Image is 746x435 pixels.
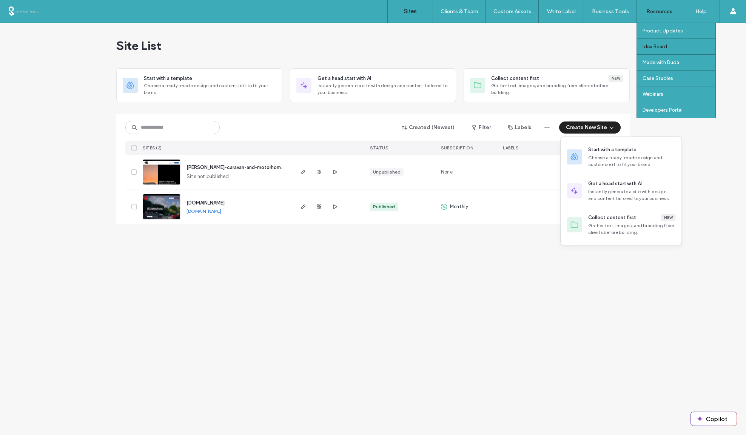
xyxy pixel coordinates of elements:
div: Collect content firstNewGather text, images, and branding from clients before building. [464,68,630,102]
div: New [609,75,623,82]
a: Developers Portal [643,102,715,118]
div: New [661,214,676,221]
label: Business Tools [592,8,629,15]
span: Site not published [186,173,229,180]
div: Start with a template [588,146,637,154]
a: Webinars [643,86,715,102]
button: Copilot [691,412,737,426]
span: Instantly generate a site with design and content tailored to your business. [318,82,450,96]
label: Custom Assets [493,8,531,15]
div: Gather text, images, and branding from clients before building. [588,222,676,236]
span: Start with a template [144,75,192,82]
div: Published [373,203,395,210]
span: SUBSCRIPTION [441,145,473,151]
span: LABELS [503,145,518,151]
label: Clients & Team [441,8,478,15]
a: Idea Board [643,39,715,54]
div: Get a head start with AI [588,180,642,188]
span: Collect content first [491,75,539,82]
div: Instantly generate a site with design and content tailored to your business. [588,188,676,202]
span: Get a head start with AI [318,75,371,82]
label: Case Studies [643,75,673,81]
div: Start with a templateChoose a ready-made design and customize it to fit your brand. [116,68,282,102]
label: Resources [646,8,672,15]
label: Idea Board [643,44,667,49]
button: Filter [464,121,498,134]
button: Create New Site [559,121,621,134]
label: Made with Duda [643,60,679,65]
span: STATUS [370,145,388,151]
button: Created (Newest) [395,121,461,134]
span: Site List [116,38,161,53]
label: Webinars [643,91,663,97]
div: Collect content first [588,214,636,221]
a: [PERSON_NAME]-caravan-and-motorhome-services [186,164,305,170]
label: Sites [404,8,417,15]
a: [DOMAIN_NAME] [186,200,225,206]
a: Product Updates [643,23,715,38]
label: Help [695,8,707,15]
span: Gather text, images, and branding from clients before building. [491,82,623,96]
span: SITES (2) [143,145,162,151]
a: Case Studies [643,71,715,86]
span: Monthly [450,203,468,211]
a: Made with Duda [643,55,715,70]
div: Choose a ready-made design and customize it to fit your brand. [588,154,676,168]
label: White Label [547,8,576,15]
span: None [441,168,453,176]
label: Product Updates [643,28,683,34]
div: Unpublished [373,169,401,175]
span: Help [17,5,33,12]
div: Get a head start with AIInstantly generate a site with design and content tailored to your business. [290,68,456,102]
a: [DOMAIN_NAME] [186,208,221,214]
span: Choose a ready-made design and customize it to fit your brand. [144,82,276,96]
button: Labels [501,121,538,134]
label: Developers Portal [643,107,683,113]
